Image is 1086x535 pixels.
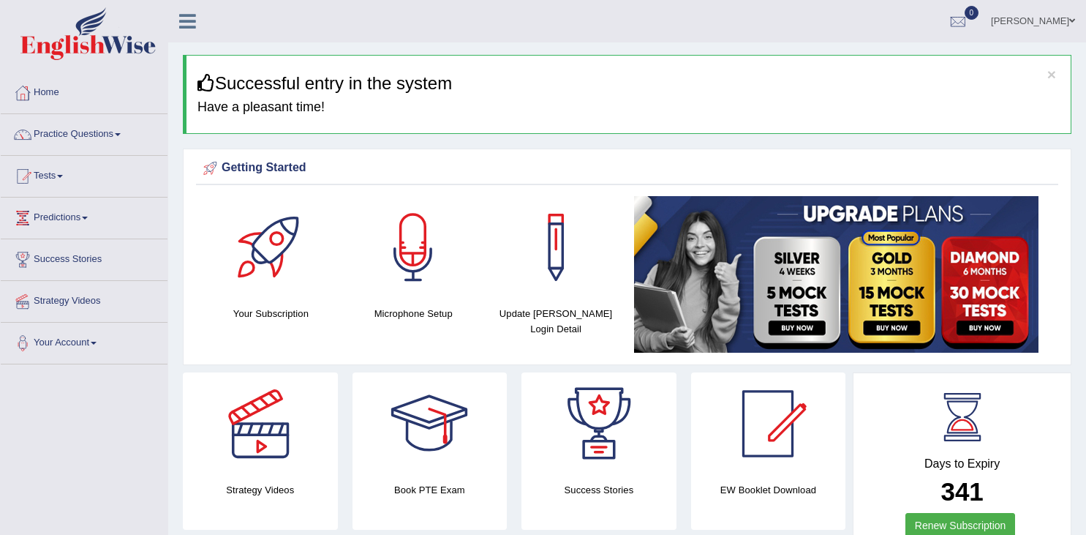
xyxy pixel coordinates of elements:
[691,482,846,498] h4: EW Booklet Download
[521,482,676,498] h4: Success Stories
[1,323,167,359] a: Your Account
[1,198,167,234] a: Predictions
[1,239,167,276] a: Success Stories
[492,306,620,337] h4: Update [PERSON_NAME] Login Detail
[870,457,1055,471] h4: Days to Expiry
[1,72,167,109] a: Home
[1047,67,1056,82] button: ×
[183,482,338,498] h4: Strategy Videos
[350,306,478,321] h4: Microphone Setup
[965,6,979,20] span: 0
[1,156,167,192] a: Tests
[197,100,1060,115] h4: Have a pleasant time!
[1,114,167,151] a: Practice Questions
[207,306,335,321] h4: Your Subscription
[200,157,1055,179] div: Getting Started
[197,74,1060,93] h3: Successful entry in the system
[352,482,508,498] h4: Book PTE Exam
[940,477,983,506] b: 341
[634,196,1038,353] img: small5.jpg
[1,281,167,318] a: Strategy Videos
